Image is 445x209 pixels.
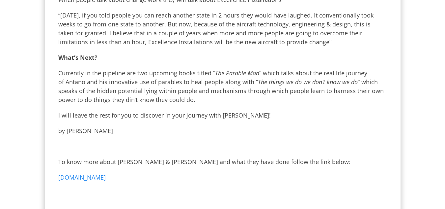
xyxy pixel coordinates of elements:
[58,53,97,61] b: What’s Next?
[58,11,387,47] p: “[DATE], if you told people you can reach another state in 2 hours they would have laughed. It co...
[58,157,387,166] p: To know more about [PERSON_NAME] & [PERSON_NAME] and what they have done follow the link below:
[58,69,387,104] p: Currently in the pipeline are two upcoming books titled “ ” which talks about the real life journ...
[215,69,259,77] i: The Parable Man
[58,126,387,135] p: by [PERSON_NAME]
[58,173,106,181] a: [DOMAIN_NAME]
[58,111,387,120] p: I will leave the rest for you to discover in your journey with [PERSON_NAME]!
[258,78,358,86] i: The things we do we don’t know we do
